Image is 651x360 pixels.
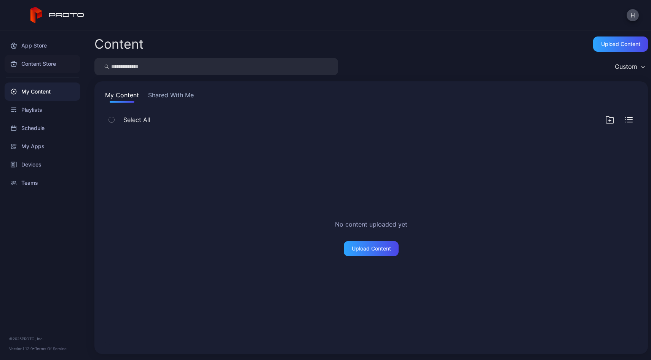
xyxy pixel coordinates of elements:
button: H [627,9,639,21]
a: Teams [5,174,80,192]
a: Content Store [5,55,80,73]
a: App Store [5,36,80,55]
span: Select All [123,115,150,124]
span: Version 1.12.0 • [9,346,35,351]
a: Playlists [5,101,80,119]
a: Terms Of Service [35,346,67,351]
button: Shared With Me [147,90,195,103]
div: Upload Content [352,246,391,252]
a: Devices [5,155,80,174]
div: Custom [615,63,637,70]
button: Custom [611,58,648,75]
a: Schedule [5,119,80,137]
a: My Apps [5,137,80,155]
div: Content [94,38,144,51]
button: Upload Content [344,241,399,256]
button: My Content [104,90,140,103]
div: Upload Content [601,41,640,47]
h2: No content uploaded yet [335,220,407,229]
a: My Content [5,82,80,101]
div: © 2025 PROTO, Inc. [9,336,76,342]
button: Upload Content [593,36,648,52]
